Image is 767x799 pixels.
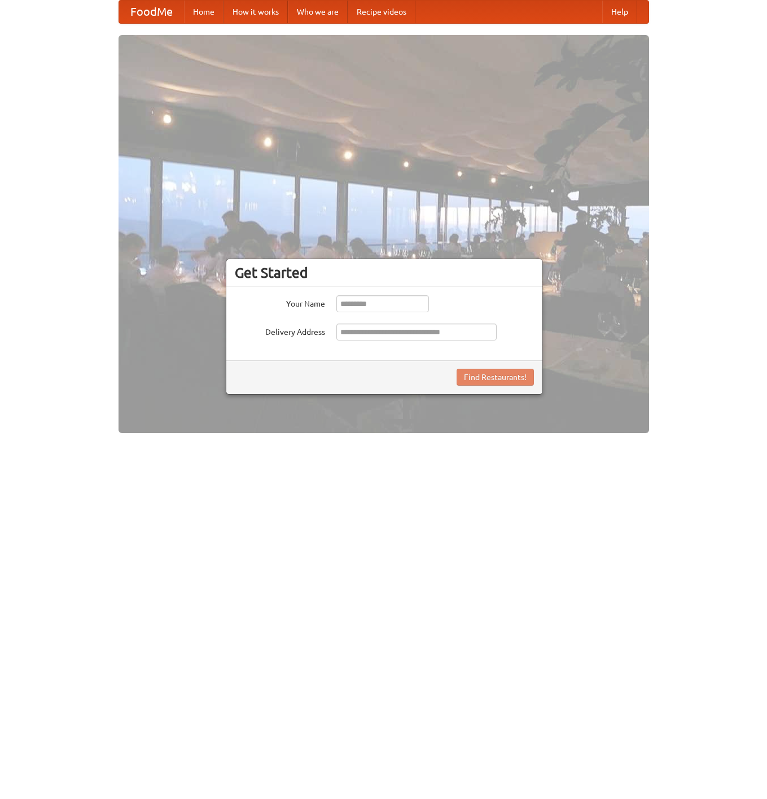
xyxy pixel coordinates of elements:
[184,1,223,23] a: Home
[235,324,325,338] label: Delivery Address
[235,295,325,309] label: Your Name
[602,1,637,23] a: Help
[288,1,348,23] a: Who we are
[235,264,534,281] h3: Get Started
[119,1,184,23] a: FoodMe
[457,369,534,386] button: Find Restaurants!
[348,1,415,23] a: Recipe videos
[223,1,288,23] a: How it works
